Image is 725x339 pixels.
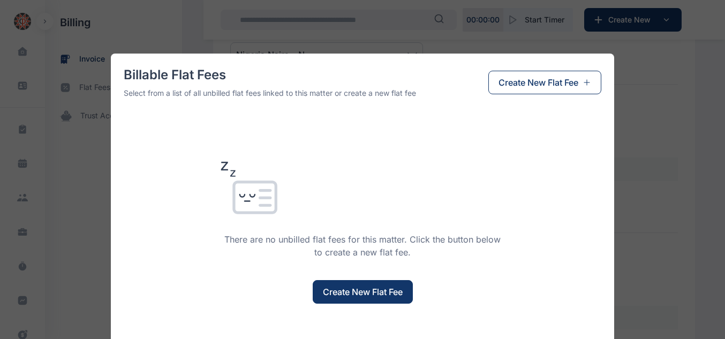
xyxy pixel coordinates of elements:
img: BlueAddIcon.935cc5ff.svg [583,78,591,87]
span: Create New Flat Fee [499,76,578,89]
button: Create New Flat Fee [488,71,601,94]
h4: Billable Flat Fees [124,66,416,84]
img: no-preview-img.b92f214b.svg [221,162,278,220]
span: Create New Flat Fee [323,285,403,298]
p: Select from a list of all unbilled flat fees linked to this matter or create a new flat fee [124,88,416,99]
button: Create New Flat Fee [313,280,413,304]
p: There are no unbilled flat fees for this matter. Click the button below to create a new flat fee. [221,233,504,259]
